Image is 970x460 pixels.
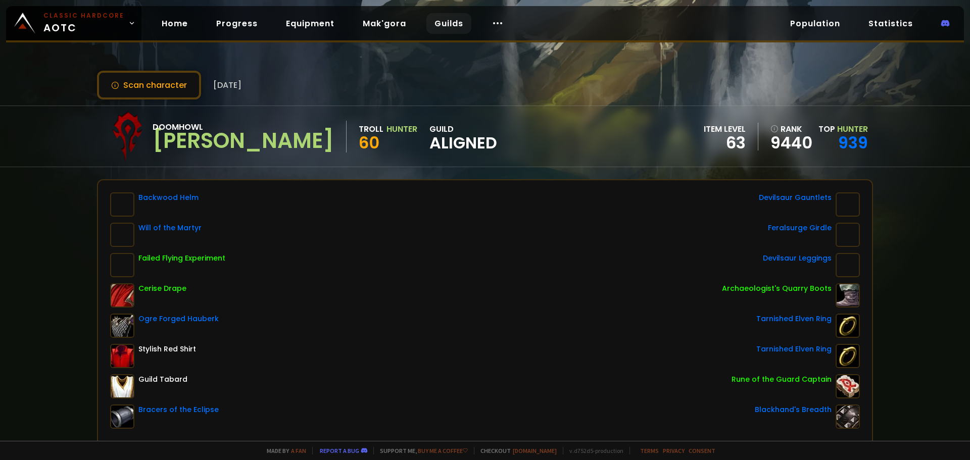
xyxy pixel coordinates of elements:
a: Guilds [426,13,471,34]
small: Classic Hardcore [43,11,124,20]
div: Stylish Red Shirt [138,344,196,354]
img: item-18530 [110,314,134,338]
a: Home [154,13,196,34]
div: Bracers of the Eclipse [138,404,219,415]
img: item-18500 [836,344,860,368]
div: Blackhand's Breadth [755,404,832,415]
a: Report a bug [320,447,359,454]
img: item-15063 [836,192,860,217]
span: 60 [359,131,379,154]
a: a fan [291,447,306,454]
span: Checkout [474,447,557,454]
div: Doomhowl [153,121,334,133]
div: 63 [704,135,746,150]
div: Hunter [386,123,417,135]
a: [DOMAIN_NAME] [513,447,557,454]
a: Consent [689,447,715,454]
a: Buy me a coffee [418,447,468,454]
img: item-15062 [836,253,860,277]
div: Archaeologist's Quarry Boots [722,283,832,294]
span: Support me, [373,447,468,454]
img: item-18421 [110,192,134,217]
div: [PERSON_NAME] [153,133,334,148]
img: item-18375 [110,404,134,429]
div: Tarnished Elven Ring [756,314,832,324]
img: item-13965 [836,404,860,429]
img: item-17044 [110,223,134,247]
img: item-18104 [836,223,860,247]
a: 9440 [770,135,812,150]
span: AOTC [43,11,124,35]
span: Made by [261,447,306,454]
div: Will of the Martyr [138,223,202,233]
img: item-19120 [836,374,860,398]
a: Privacy [663,447,685,454]
div: Rune of the Guard Captain [732,374,832,385]
div: rank [770,123,812,135]
img: item-18500 [836,314,860,338]
a: 939 [838,131,868,154]
div: Top [818,123,868,135]
div: guild [429,123,497,150]
a: Terms [640,447,659,454]
div: Devilsaur Leggings [763,253,832,264]
div: Troll [359,123,383,135]
span: Aligned [429,135,497,150]
a: Progress [208,13,266,34]
div: Failed Flying Experiment [138,253,225,264]
span: [DATE] [213,79,241,91]
div: Guild Tabard [138,374,187,385]
span: Hunter [837,123,868,135]
img: item-9647 [110,253,134,277]
a: Mak'gora [355,13,414,34]
div: Devilsaur Gauntlets [759,192,832,203]
img: item-5976 [110,374,134,398]
a: Classic HardcoreAOTC [6,6,141,40]
div: Feralsurge Girdle [768,223,832,233]
div: Ogre Forged Hauberk [138,314,219,324]
div: Backwood Helm [138,192,199,203]
img: item-4330 [110,344,134,368]
img: item-11908 [836,283,860,308]
a: Statistics [860,13,921,34]
div: Tarnished Elven Ring [756,344,832,354]
div: item level [704,123,746,135]
button: Scan character [97,71,201,99]
div: Cerise Drape [138,283,186,294]
a: Equipment [278,13,343,34]
img: item-15804 [110,283,134,308]
span: v. d752d5 - production [563,447,623,454]
a: Population [782,13,848,34]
